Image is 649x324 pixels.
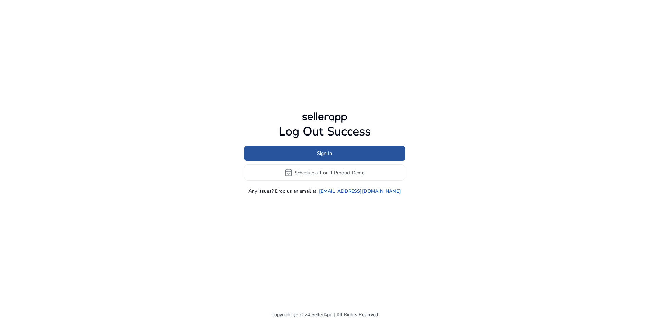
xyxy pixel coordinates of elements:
span: event_available [284,168,293,177]
p: Any issues? Drop us an email at [248,187,316,195]
span: Sign In [317,150,332,157]
h1: Log Out Success [244,124,405,139]
button: Sign In [244,146,405,161]
button: event_availableSchedule a 1 on 1 Product Demo [244,164,405,181]
a: [EMAIL_ADDRESS][DOMAIN_NAME] [319,187,401,195]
